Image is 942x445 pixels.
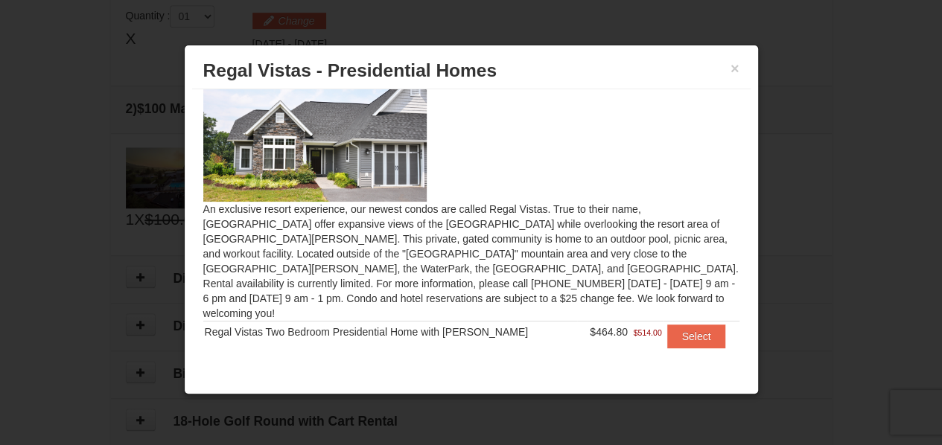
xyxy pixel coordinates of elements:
span: Regal Vistas - Presidential Homes [203,60,497,80]
span: $514.00 [634,325,662,340]
span: $464.80 [590,326,628,338]
div: Regal Vistas Two Bedroom Presidential Home with [PERSON_NAME] [205,324,576,339]
button: Select [667,324,726,348]
img: 19218991-1-902409a9.jpg [203,80,427,202]
button: × [731,61,739,76]
div: An exclusive resort experience, our newest condos are called Regal Vistas. True to their name, [G... [192,89,751,362]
